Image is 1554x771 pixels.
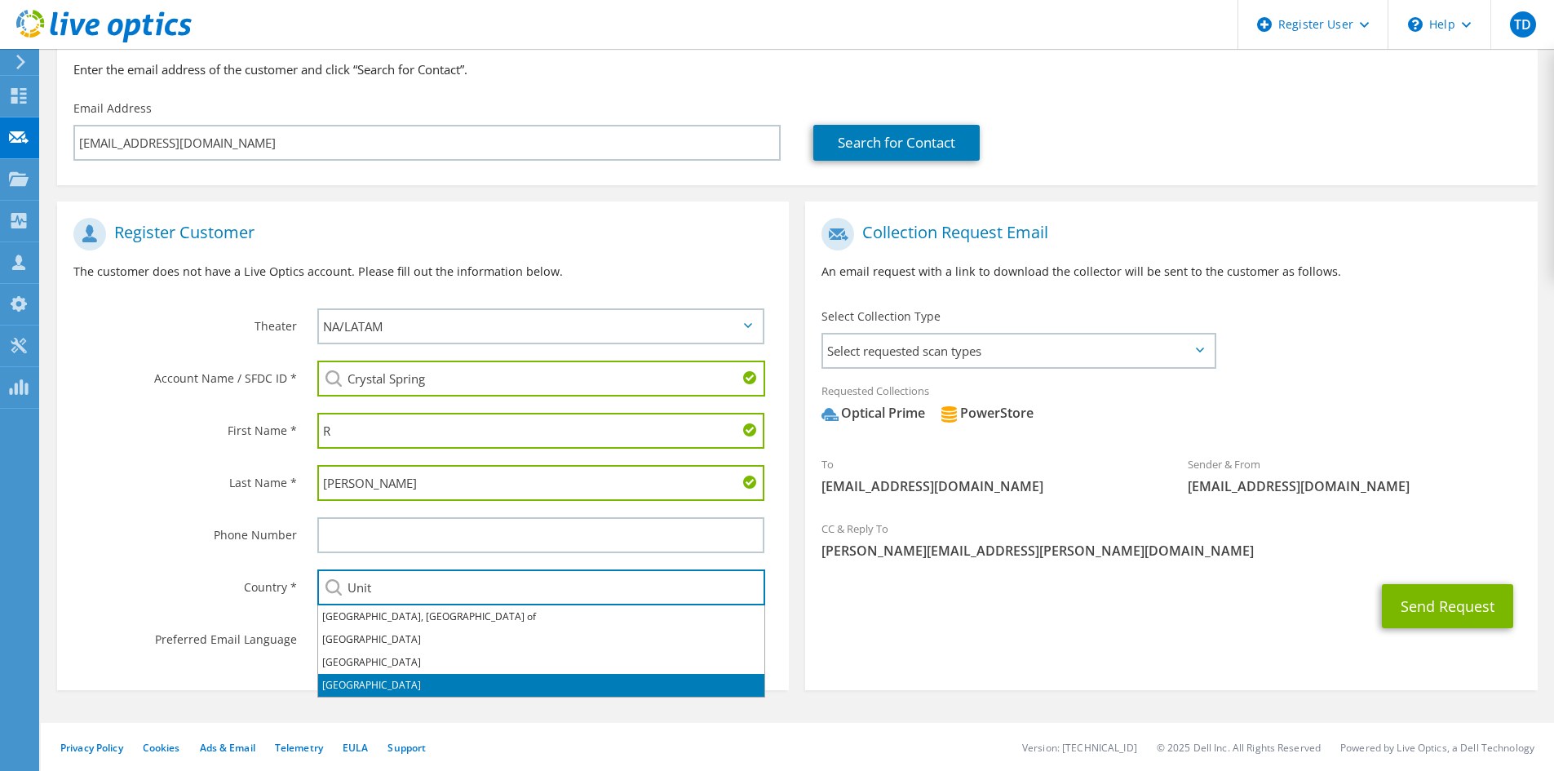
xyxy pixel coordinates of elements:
h3: Enter the email address of the customer and click “Search for Contact”. [73,60,1521,78]
span: TD [1510,11,1536,38]
label: Select Collection Type [821,308,941,325]
a: Ads & Email [200,741,255,755]
label: First Name * [73,413,297,439]
li: [GEOGRAPHIC_DATA] [318,628,764,651]
label: Account Name / SFDC ID * [73,361,297,387]
label: Last Name * [73,465,297,491]
div: Sender & From [1171,447,1538,503]
a: Support [387,741,426,755]
div: PowerStore [941,404,1034,423]
h1: Register Customer [73,218,764,250]
span: [EMAIL_ADDRESS][DOMAIN_NAME] [1188,477,1521,495]
label: Preferred Email Language [73,622,297,648]
a: Search for Contact [813,125,980,161]
button: Send Request [1382,584,1513,628]
h1: Collection Request Email [821,218,1512,250]
p: An email request with a link to download the collector will be sent to the customer as follows. [821,263,1521,281]
div: Optical Prime [821,404,925,423]
div: Requested Collections [805,374,1537,439]
a: EULA [343,741,368,755]
li: Powered by Live Optics, a Dell Technology [1340,741,1534,755]
div: CC & Reply To [805,512,1537,568]
svg: \n [1408,17,1423,32]
label: Email Address [73,100,152,117]
a: Cookies [143,741,180,755]
li: Version: [TECHNICAL_ID] [1022,741,1137,755]
label: Theater [73,308,297,335]
p: The customer does not have a Live Optics account. Please fill out the information below. [73,263,773,281]
a: Telemetry [275,741,323,755]
span: Select requested scan types [823,335,1214,367]
div: To [805,447,1171,503]
label: Country * [73,569,297,596]
li: [GEOGRAPHIC_DATA] [318,651,764,674]
li: © 2025 Dell Inc. All Rights Reserved [1157,741,1321,755]
span: [PERSON_NAME][EMAIL_ADDRESS][PERSON_NAME][DOMAIN_NAME] [821,542,1521,560]
label: Phone Number [73,517,297,543]
li: [GEOGRAPHIC_DATA] [318,674,764,697]
span: [EMAIL_ADDRESS][DOMAIN_NAME] [821,477,1155,495]
li: [GEOGRAPHIC_DATA], [GEOGRAPHIC_DATA] of [318,605,764,628]
a: Privacy Policy [60,741,123,755]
